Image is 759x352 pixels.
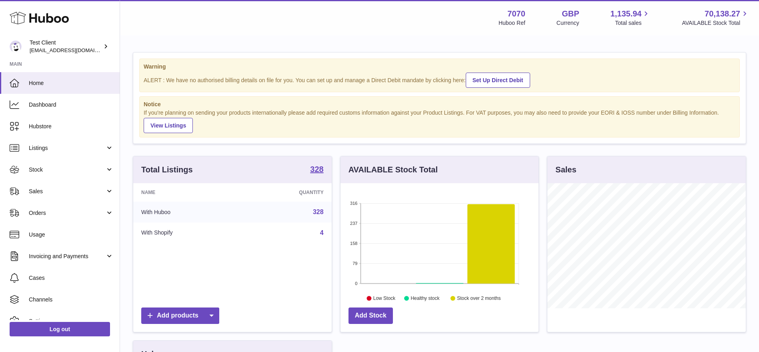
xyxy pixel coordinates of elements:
[29,209,105,217] span: Orders
[611,8,642,19] span: 1,135.94
[682,19,749,27] span: AVAILABLE Stock Total
[240,183,331,202] th: Quantity
[29,144,105,152] span: Listings
[29,253,105,260] span: Invoicing and Payments
[373,296,396,301] text: Low Stock
[348,164,438,175] h3: AVAILABLE Stock Total
[29,188,105,195] span: Sales
[310,165,323,175] a: 328
[29,123,114,130] span: Hubstore
[562,8,579,19] strong: GBP
[133,223,240,243] td: With Shopify
[29,101,114,109] span: Dashboard
[144,63,735,71] strong: Warning
[133,202,240,223] td: With Huboo
[133,183,240,202] th: Name
[352,261,357,266] text: 79
[29,274,114,282] span: Cases
[29,231,114,239] span: Usage
[555,164,576,175] h3: Sales
[10,40,22,53] img: internalAdmin-7070@internal.huboo.com
[30,47,118,53] span: [EMAIL_ADDRESS][DOMAIN_NAME]
[411,296,440,301] text: Healthy stock
[466,73,530,88] a: Set Up Direct Debit
[320,229,324,236] a: 4
[355,281,357,286] text: 0
[29,318,114,325] span: Settings
[499,19,525,27] div: Huboo Ref
[144,118,193,133] a: View Listings
[350,201,357,206] text: 316
[29,296,114,303] span: Channels
[144,101,735,108] strong: Notice
[313,208,324,215] a: 328
[310,165,323,173] strong: 328
[682,8,749,27] a: 70,138.27 AVAILABLE Stock Total
[29,79,114,87] span: Home
[705,8,740,19] span: 70,138.27
[350,241,357,246] text: 158
[615,19,651,27] span: Total sales
[457,296,501,301] text: Stock over 2 months
[144,109,735,133] div: If you're planning on sending your products internationally please add required customs informati...
[144,71,735,88] div: ALERT : We have no authorised billing details on file for you. You can set up and manage a Direct...
[141,164,193,175] h3: Total Listings
[507,8,525,19] strong: 7070
[350,221,357,226] text: 237
[29,166,105,174] span: Stock
[30,39,102,54] div: Test Client
[348,307,393,324] a: Add Stock
[611,8,651,27] a: 1,135.94 Total sales
[557,19,579,27] div: Currency
[10,322,110,336] a: Log out
[141,307,219,324] a: Add products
